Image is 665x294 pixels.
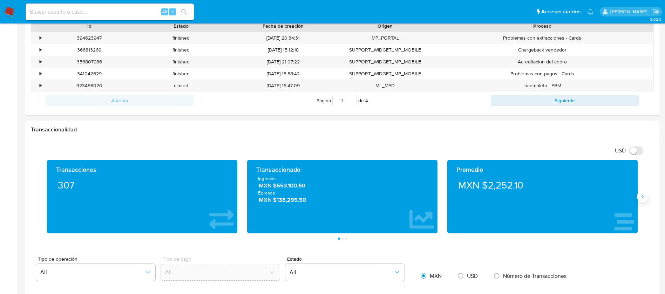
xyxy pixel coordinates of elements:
span: 3.152.0 [650,16,661,22]
div: • [40,82,41,89]
div: Problemas con pagos - Cards [431,68,653,80]
div: 323456020 [43,80,135,91]
div: MP_PORTAL [339,32,431,44]
div: SUPPORT_WIDGET_MP_MOBILE [339,68,431,80]
div: Estado [140,22,222,29]
a: Salir [652,8,660,15]
h1: Transaccionalidad [31,126,654,133]
span: s [171,8,174,15]
div: SUPPORT_WIDGET_MP_MOBILE [339,56,431,68]
div: finished [135,68,227,80]
div: Chargeback vendedor [431,44,653,56]
div: [DATE] 21:07:22 [227,56,339,68]
div: [DATE] 20:34:31 [227,32,339,44]
a: Notificaciones [588,9,593,15]
div: • [40,47,41,53]
div: 366813269 [43,44,135,56]
div: 341042629 [43,68,135,80]
div: Id [48,22,130,29]
span: Página de [317,95,368,106]
div: Proceso [436,22,649,29]
p: alicia.aldreteperez@mercadolibre.com.mx [610,8,650,15]
div: Incompleto - FBM [431,80,653,91]
span: Alt [162,8,168,15]
div: [DATE] 18:58:42 [227,68,339,80]
div: Acreditacion del cobro [431,56,653,68]
div: Fecha de creación [232,22,334,29]
button: Anterior [46,95,194,106]
div: finished [135,32,227,44]
div: Problemas con extracciones - Cards [431,32,653,44]
button: search-icon [177,7,191,17]
div: [DATE] 15:47:09 [227,80,339,91]
div: • [40,59,41,65]
div: finished [135,44,227,56]
div: finished [135,56,227,68]
div: Origen [344,22,426,29]
div: SUPPORT_WIDGET_MP_MOBILE [339,44,431,56]
span: Accesos rápidos [541,8,581,15]
input: Buscar usuario o caso... [26,7,194,16]
div: [DATE] 15:12:18 [227,44,339,56]
div: • [40,70,41,77]
button: Siguiente [491,95,639,106]
div: closed [135,80,227,91]
div: 356807986 [43,56,135,68]
div: ML_MED [339,80,431,91]
div: • [40,35,41,41]
span: 4 [365,97,368,104]
div: 394623947 [43,32,135,44]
